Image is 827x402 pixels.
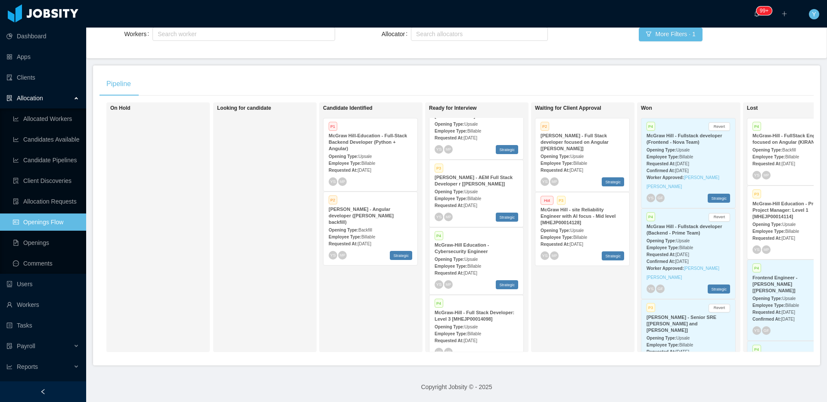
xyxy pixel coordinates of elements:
strong: Employee Type: [435,196,467,201]
span: [DATE] [463,203,477,208]
span: Billable [785,155,799,159]
h1: Candidate Identified [323,105,444,111]
strong: McGraw Hill - site Reliability Engineer with AI focus - Mid level [MHEJP00014128] [541,207,616,225]
i: icon: solution [6,95,12,101]
span: Upsale [464,325,478,329]
span: YS [648,196,653,201]
span: Billable [785,303,799,308]
strong: Requested At: [541,242,569,247]
strong: Opening Type: [647,336,676,340]
span: Backfill [782,148,796,152]
span: YS [542,253,547,258]
span: MP [446,282,451,286]
span: P4 [752,345,761,354]
span: Billable [573,161,587,166]
span: Backfill [358,228,372,232]
strong: Opening Type: [647,148,676,152]
a: icon: line-chartCandidates Available [13,131,79,148]
span: MP [552,179,557,183]
h1: Looking for candidate [217,105,338,111]
footer: Copyright Jobsity © - 2025 [86,372,827,402]
strong: Worker Approved: [647,175,684,180]
span: GF [763,328,769,333]
strong: Requested At: [329,241,358,246]
span: YS [754,328,759,333]
a: [PERSON_NAME] [PERSON_NAME] [647,266,719,280]
strong: McGraw Hill - Fullstack developer (Backend - Prime Team) [647,224,722,235]
div: Pipeline [99,72,138,96]
i: icon: plus [781,11,787,17]
span: MP [552,254,557,257]
sup: 428 [756,6,772,15]
a: icon: pie-chartDashboard [6,28,79,45]
span: Upsale [676,148,690,152]
span: P4 [647,122,655,131]
a: icon: file-textOpenings [13,234,79,251]
button: Revert [709,122,730,131]
span: YS [648,287,653,291]
span: Strategic [390,251,412,260]
strong: Requested At: [435,271,463,275]
a: icon: profileTasks [6,317,79,334]
span: Billable [467,129,481,133]
a: icon: robotUsers [6,275,79,293]
h1: Ready for Interview [429,105,550,111]
i: icon: file-protect [6,343,12,349]
span: Upsale [358,154,372,159]
span: Upsale [782,222,796,227]
button: icon: filterMore Filters · 1 [639,28,702,41]
span: Payroll [17,343,35,349]
span: [DATE] [675,168,688,173]
strong: Employee Type: [647,343,679,347]
button: Revert [709,304,730,312]
strong: McGraw Hill - Fullstack developer (Frontend - Nova Team) [647,133,722,145]
a: icon: file-searchClient Discoveries [13,172,79,189]
span: P4 [647,212,655,221]
span: Upsale [464,189,478,194]
strong: Opening Type: [329,154,358,159]
strong: Opening Type: [541,228,570,233]
span: Upsale [570,154,584,159]
span: Billable [361,161,375,166]
span: YS [330,179,336,184]
strong: Requested At: [435,338,463,343]
strong: Employee Type: [647,155,679,159]
span: [DATE] [463,136,477,140]
strong: Employee Type: [329,235,361,239]
span: MP [764,247,769,251]
a: icon: idcardOpenings Flow [13,213,79,231]
strong: Employee Type: [752,155,785,159]
span: [DATE] [358,168,371,173]
span: Y [812,9,816,19]
span: [DATE] [781,317,794,322]
strong: [PERSON_NAME] - Senior SRE [[PERSON_NAME] and [PERSON_NAME]] [647,315,716,333]
span: [DATE] [781,161,795,166]
a: icon: appstoreApps [6,48,79,65]
strong: Requested At: [752,161,781,166]
span: Billable [679,343,693,347]
span: P3 [435,164,443,173]
span: Strategic [496,280,518,289]
i: icon: bell [754,11,760,17]
span: Billable [467,264,481,269]
a: icon: userWorkers [6,296,79,313]
strong: Opening Type: [541,154,570,159]
span: P1 [329,122,337,131]
a: [PERSON_NAME] [PERSON_NAME] [647,175,719,189]
span: [DATE] [675,349,689,354]
span: YS [542,179,547,184]
span: P3 [752,189,761,198]
span: Upsale [782,296,796,301]
strong: Employee Type: [435,331,467,336]
strong: [PERSON_NAME] - AEM Full Stack Developer r [[PERSON_NAME]] [435,175,513,186]
strong: McGraw Hill-Education - Full-Stack Backend Developer (Python + Angular) [329,133,407,151]
span: P2 [541,122,549,131]
input: Workers [155,29,160,39]
span: YS [330,253,336,257]
strong: [PERSON_NAME] - Full Stack developer focused on Angular [[PERSON_NAME]] [541,133,609,151]
span: MP [446,350,451,354]
span: [DATE] [358,241,371,246]
strong: Opening Type: [329,228,358,232]
span: Strategic [708,194,730,203]
strong: Opening Type: [435,122,464,127]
